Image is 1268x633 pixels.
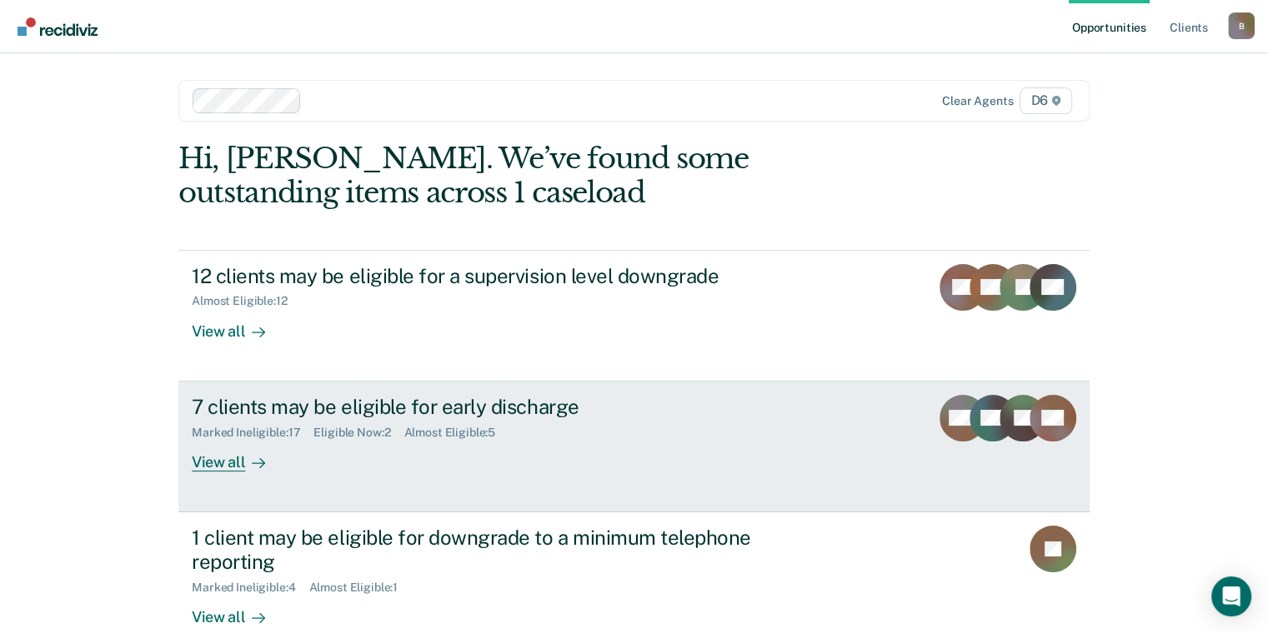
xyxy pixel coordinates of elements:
[1228,12,1255,39] button: Profile dropdown button
[1211,576,1251,616] div: Open Intercom Messenger
[192,439,285,471] div: View all
[942,94,1013,108] div: Clear agents
[192,264,777,288] div: 12 clients may be eligible for a supervision level downgrade
[192,308,285,341] div: View all
[1228,12,1255,39] div: B
[18,17,98,36] img: Recidiviz
[309,581,412,595] div: Almost Eligible : 1
[313,426,403,440] div: Eligible Now : 2
[178,381,1090,512] a: 7 clients may be eligible for early dischargeMarked Ineligible:17Eligible Now:2Almost Eligible:5V...
[178,142,907,210] div: Hi, [PERSON_NAME]. We’ve found some outstanding items across 1 caseload
[192,426,313,440] div: Marked Ineligible : 17
[192,581,308,595] div: Marked Ineligible : 4
[192,526,777,574] div: 1 client may be eligible for downgrade to a minimum telephone reporting
[192,294,301,308] div: Almost Eligible : 12
[1020,87,1072,114] span: D6
[403,426,509,440] div: Almost Eligible : 5
[178,250,1090,381] a: 12 clients may be eligible for a supervision level downgradeAlmost Eligible:12View all
[192,594,285,626] div: View all
[192,395,777,419] div: 7 clients may be eligible for early discharge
